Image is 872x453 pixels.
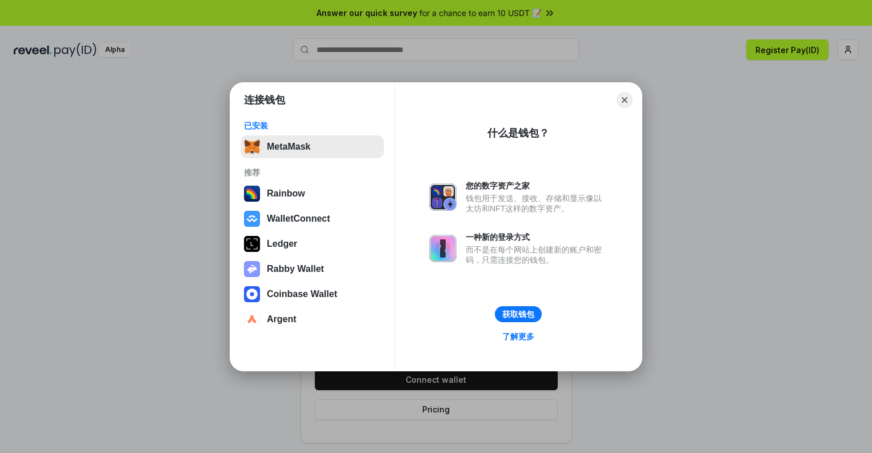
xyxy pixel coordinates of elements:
button: WalletConnect [241,207,384,230]
div: WalletConnect [267,214,330,224]
img: svg+xml,%3Csvg%20width%3D%2228%22%20height%3D%2228%22%20viewBox%3D%220%200%2028%2028%22%20fill%3D... [244,211,260,227]
div: 已安装 [244,121,381,131]
div: Coinbase Wallet [267,289,337,299]
div: 一种新的登录方式 [466,232,607,242]
a: 了解更多 [495,329,541,344]
button: Close [617,92,633,108]
button: 获取钱包 [495,306,542,322]
div: 钱包用于发送、接收、存储和显示像以太坊和NFT这样的数字资产。 [466,193,607,214]
button: Ledger [241,232,384,255]
img: svg+xml,%3Csvg%20width%3D%2228%22%20height%3D%2228%22%20viewBox%3D%220%200%2028%2028%22%20fill%3D... [244,311,260,327]
div: 而不是在每个网站上创建新的账户和密码，只需连接您的钱包。 [466,244,607,265]
img: svg+xml,%3Csvg%20xmlns%3D%22http%3A%2F%2Fwww.w3.org%2F2000%2Fsvg%22%20fill%3D%22none%22%20viewBox... [244,261,260,277]
img: svg+xml,%3Csvg%20xmlns%3D%22http%3A%2F%2Fwww.w3.org%2F2000%2Fsvg%22%20fill%3D%22none%22%20viewBox... [429,235,457,262]
h1: 连接钱包 [244,93,285,107]
img: svg+xml,%3Csvg%20width%3D%22120%22%20height%3D%22120%22%20viewBox%3D%220%200%20120%20120%22%20fil... [244,186,260,202]
button: Rainbow [241,182,384,205]
img: svg+xml,%3Csvg%20width%3D%2228%22%20height%3D%2228%22%20viewBox%3D%220%200%2028%2028%22%20fill%3D... [244,286,260,302]
button: Coinbase Wallet [241,283,384,306]
div: Argent [267,314,297,324]
div: 推荐 [244,167,381,178]
div: 什么是钱包？ [487,126,549,140]
button: Rabby Wallet [241,258,384,280]
img: svg+xml,%3Csvg%20xmlns%3D%22http%3A%2F%2Fwww.w3.org%2F2000%2Fsvg%22%20fill%3D%22none%22%20viewBox... [429,183,457,211]
div: Rainbow [267,189,305,199]
button: MetaMask [241,135,384,158]
div: MetaMask [267,142,310,152]
img: svg+xml,%3Csvg%20fill%3D%22none%22%20height%3D%2233%22%20viewBox%3D%220%200%2035%2033%22%20width%... [244,139,260,155]
img: svg+xml,%3Csvg%20xmlns%3D%22http%3A%2F%2Fwww.w3.org%2F2000%2Fsvg%22%20width%3D%2228%22%20height%3... [244,236,260,252]
div: 了解更多 [502,331,534,342]
div: Ledger [267,239,297,249]
div: 获取钱包 [502,309,534,319]
button: Argent [241,308,384,331]
div: Rabby Wallet [267,264,324,274]
div: 您的数字资产之家 [466,181,607,191]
